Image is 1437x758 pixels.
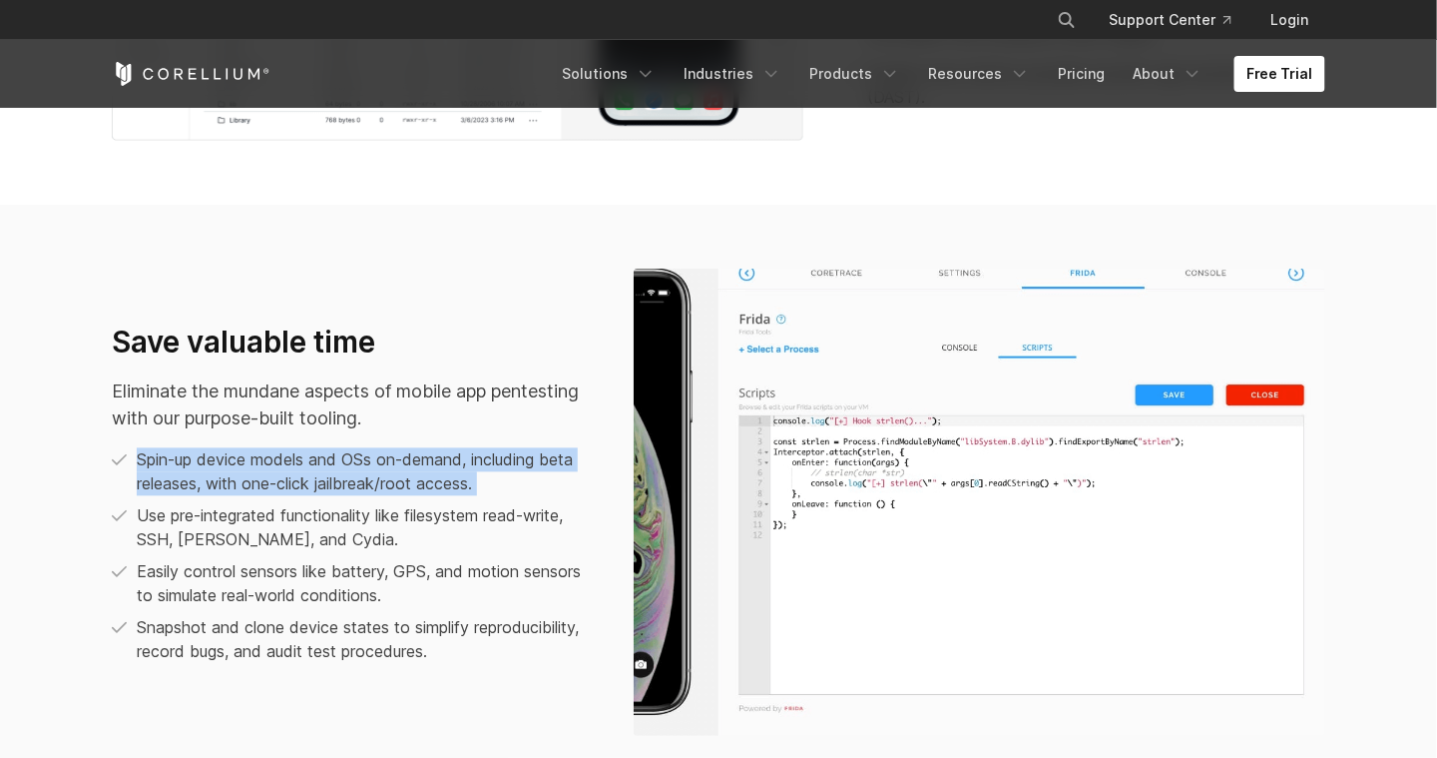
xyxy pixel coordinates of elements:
a: Resources [916,56,1042,92]
a: Products [797,56,912,92]
img: Screenshot of Corellium's Frida in scripts. [634,269,1325,736]
a: Industries [672,56,793,92]
a: Corellium Home [112,62,270,86]
h3: Save valuable time [112,325,594,363]
a: About [1121,56,1214,92]
p: Use pre-integrated functionality like filesystem read-write, SSH, [PERSON_NAME], and Cydia. [137,504,594,552]
div: Navigation Menu [550,56,1325,92]
div: Navigation Menu [1033,2,1325,38]
a: Support Center [1093,2,1247,38]
p: Snapshot and clone device states to simplify reproducibility, record bugs, and audit test procedu... [137,616,594,664]
a: Solutions [550,56,668,92]
a: Free Trial [1234,56,1325,92]
p: Spin-up device models and OSs on-demand, including beta releases, with one-click jailbreak/root a... [137,448,594,496]
a: Pricing [1046,56,1117,92]
p: Easily control sensors like battery, GPS, and motion sensors to simulate real-world conditions. [137,560,594,608]
button: Search [1049,2,1085,38]
p: Eliminate the mundane aspects of mobile app pentesting with our purpose-built tooling. [112,379,594,432]
a: Login [1255,2,1325,38]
